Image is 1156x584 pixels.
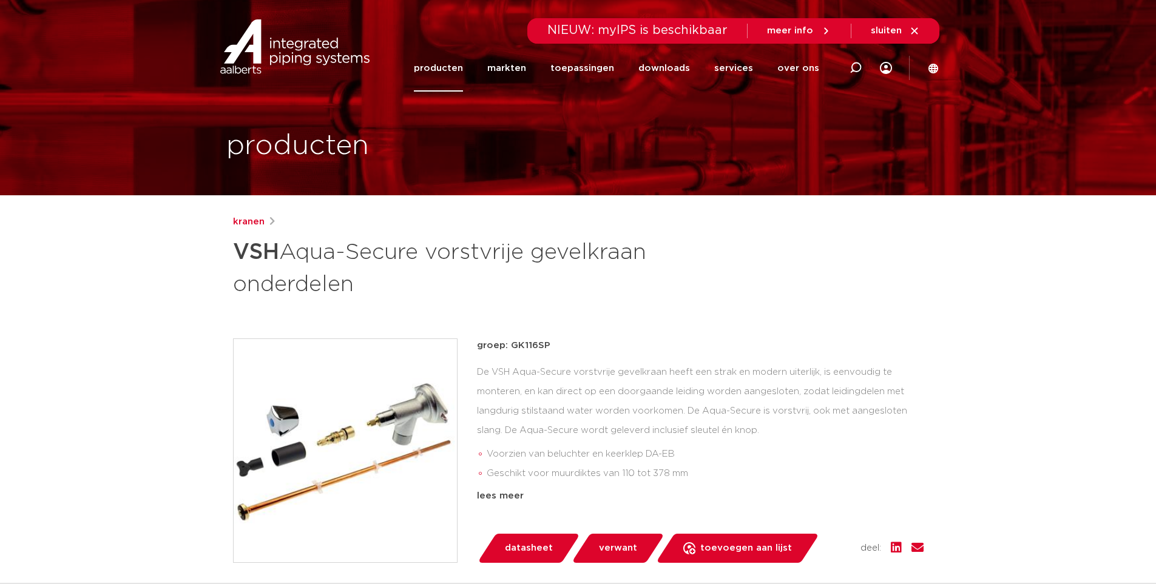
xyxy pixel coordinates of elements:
[860,541,881,555] span: deel:
[767,25,831,36] a: meer info
[487,445,924,464] li: Voorzien van beluchter en keerklep DA-EB
[234,339,457,562] img: Product Image for VSH Aqua-Secure vorstvrije gevelkraan onderdelen
[414,45,463,92] a: producten
[571,534,664,563] a: verwant
[487,45,526,92] a: markten
[505,539,553,558] span: datasheet
[233,234,689,300] h1: Aqua-Secure vorstvrije gevelkraan onderdelen
[714,45,753,92] a: services
[599,539,637,558] span: verwant
[871,25,920,36] a: sluiten
[638,45,690,92] a: downloads
[477,534,580,563] a: datasheet
[550,45,614,92] a: toepassingen
[547,24,728,36] span: NIEUW: myIPS is beschikbaar
[767,26,813,35] span: meer info
[477,338,924,353] p: groep: GK116SP
[233,241,279,263] strong: VSH
[871,26,902,35] span: sluiten
[777,45,819,92] a: over ons
[700,539,792,558] span: toevoegen aan lijst
[487,464,924,483] li: Geschikt voor muurdiktes van 110 tot 378 mm
[226,127,369,166] h1: producten
[477,363,924,484] div: De VSH Aqua-Secure vorstvrije gevelkraan heeft een strak en modern uiterlijk, is eenvoudig te mon...
[233,215,265,229] a: kranen
[414,45,819,92] nav: Menu
[477,489,924,503] div: lees meer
